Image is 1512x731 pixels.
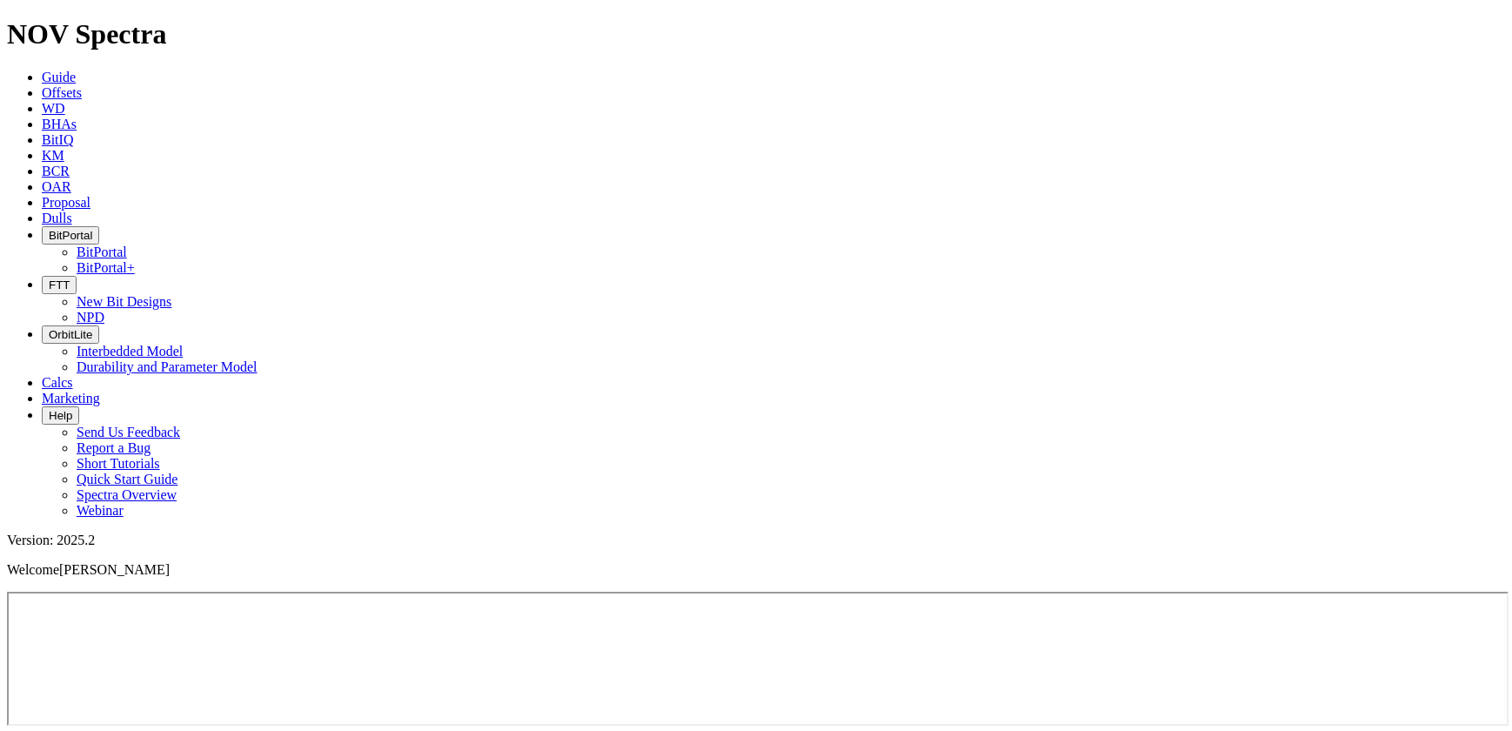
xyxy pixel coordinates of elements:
[42,70,76,84] a: Guide
[42,195,90,210] a: Proposal
[49,229,92,242] span: BitPortal
[7,18,1505,50] h1: NOV Spectra
[77,425,180,439] a: Send Us Feedback
[42,132,73,147] a: BitIQ
[77,440,151,455] a: Report a Bug
[77,487,177,502] a: Spectra Overview
[49,328,92,341] span: OrbitLite
[7,562,1505,578] p: Welcome
[77,456,160,471] a: Short Tutorials
[77,359,258,374] a: Durability and Parameter Model
[42,375,73,390] a: Calcs
[42,325,99,344] button: OrbitLite
[77,344,183,359] a: Interbedded Model
[42,226,99,245] button: BitPortal
[42,276,77,294] button: FTT
[42,391,100,406] a: Marketing
[42,101,65,116] a: WD
[42,211,72,225] a: Dulls
[77,294,171,309] a: New Bit Designs
[42,85,82,100] a: Offsets
[42,406,79,425] button: Help
[42,179,71,194] a: OAR
[59,562,170,577] span: [PERSON_NAME]
[42,164,70,178] a: BCR
[7,533,1505,548] div: Version: 2025.2
[77,503,124,518] a: Webinar
[77,310,104,325] a: NPD
[42,117,77,131] a: BHAs
[49,278,70,292] span: FTT
[42,148,64,163] a: KM
[49,409,72,422] span: Help
[77,245,127,259] a: BitPortal
[77,472,177,486] a: Quick Start Guide
[77,260,135,275] a: BitPortal+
